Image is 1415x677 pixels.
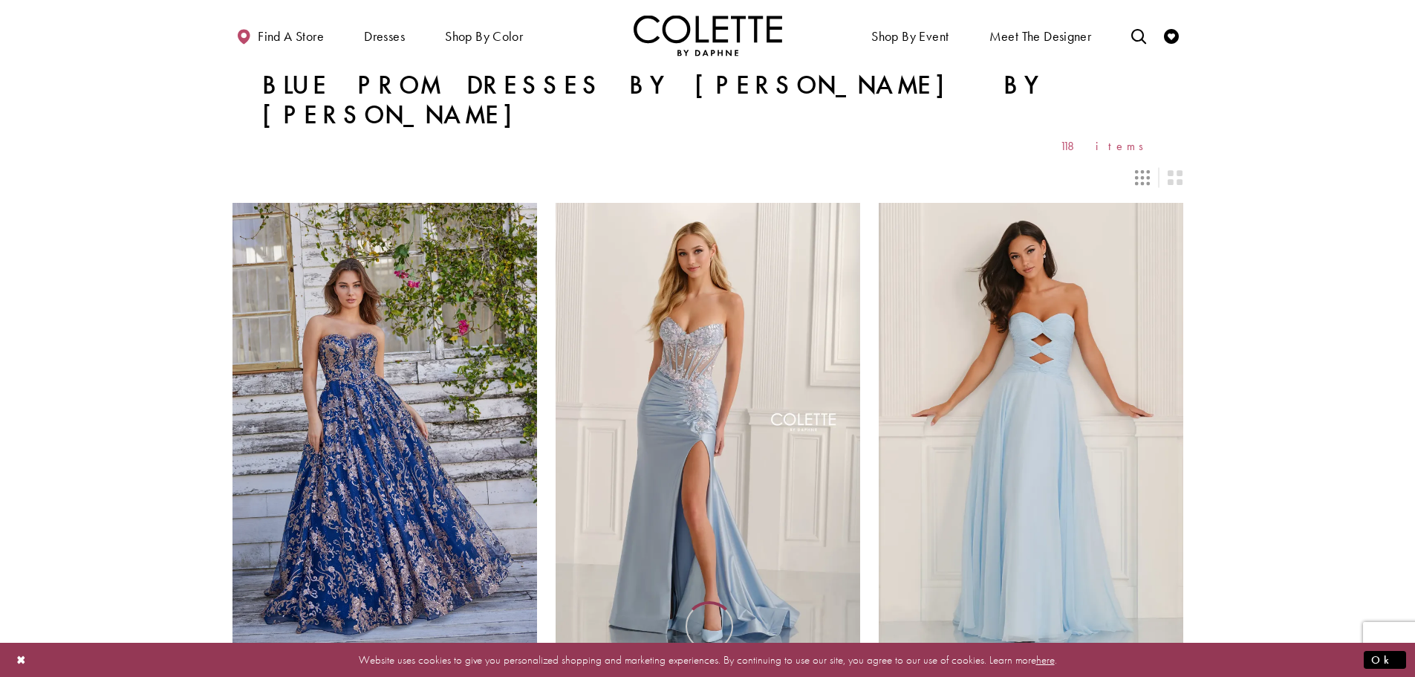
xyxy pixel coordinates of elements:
[445,29,523,44] span: Shop by color
[634,15,782,56] img: Colette by Daphne
[258,29,324,44] span: Find a store
[224,161,1192,194] div: Layout Controls
[879,203,1183,646] a: Visit Colette by Daphne Style No. CL6113 Page
[232,203,537,646] a: Visit Colette by Daphne Style No. CL5101 Page
[360,15,409,56] span: Dresses
[1160,15,1183,56] a: Check Wishlist
[107,650,1308,670] p: Website uses cookies to give you personalized shopping and marketing experiences. By continuing t...
[1128,15,1150,56] a: Toggle search
[1168,170,1183,185] span: Switch layout to 2 columns
[1036,652,1055,667] a: here
[871,29,949,44] span: Shop By Event
[364,29,405,44] span: Dresses
[232,15,328,56] a: Find a store
[9,647,34,673] button: Close Dialog
[1060,140,1154,152] span: 118 items
[441,15,527,56] span: Shop by color
[1364,650,1406,669] button: Submit Dialog
[634,15,782,56] a: Visit Home Page
[868,15,952,56] span: Shop By Event
[986,15,1096,56] a: Meet the designer
[1135,170,1150,185] span: Switch layout to 3 columns
[556,203,860,646] a: Visit Colette by Daphne Style No. CL6105 Page
[262,71,1154,130] h1: Blue Prom Dresses by [PERSON_NAME] by [PERSON_NAME]
[989,29,1092,44] span: Meet the designer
